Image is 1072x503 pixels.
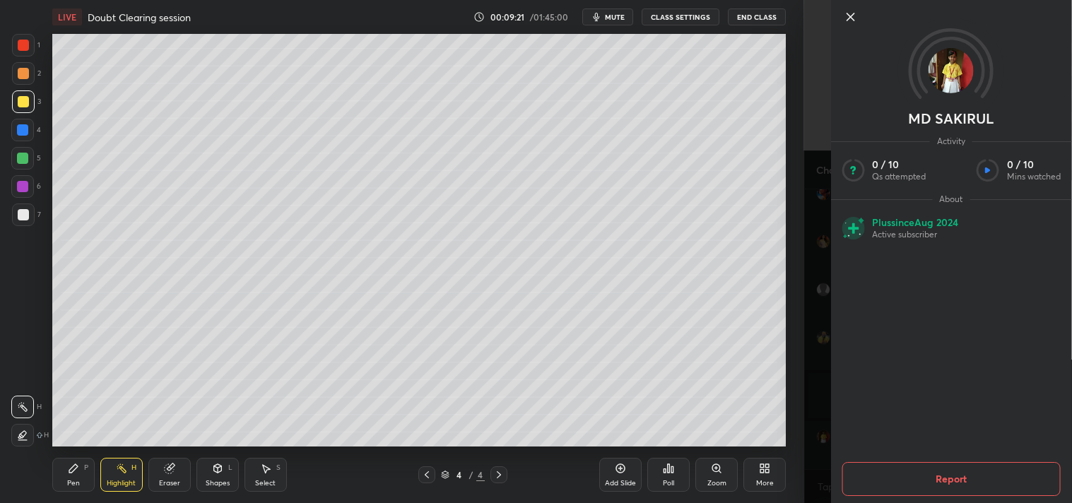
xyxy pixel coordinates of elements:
[1007,158,1061,171] p: 0 / 10
[107,480,136,487] div: Highlight
[11,119,41,141] div: 4
[228,464,232,471] div: L
[452,471,466,479] div: 4
[52,8,82,25] div: LIVE
[908,113,994,124] p: MD SAKIRUL
[12,62,41,85] div: 2
[872,171,926,182] p: Qs attempted
[842,462,1060,496] button: Report
[642,8,719,25] button: CLASS SETTINGS
[929,48,974,93] img: AEdFTp4niEF0jpRGbli7zJ19e047ZNbcoXHmJFNHwTTJ=s96-c
[276,464,281,471] div: S
[930,136,972,147] span: Activity
[131,464,136,471] div: H
[469,471,473,479] div: /
[255,480,276,487] div: Select
[728,8,786,25] button: End Class
[707,480,726,487] div: Zoom
[605,12,625,22] span: mute
[872,216,958,229] p: Plus since Aug 2024
[37,432,42,438] img: shiftIcon.72a6c929.svg
[44,432,49,439] p: H
[872,229,958,240] p: Active subscriber
[206,480,230,487] div: Shapes
[932,194,970,205] span: About
[872,158,926,171] p: 0 / 10
[88,11,191,24] h4: Doubt Clearing session
[67,480,80,487] div: Pen
[12,90,41,113] div: 3
[1007,171,1061,182] p: Mins watched
[84,464,88,471] div: P
[476,468,485,481] div: 4
[12,203,41,226] div: 7
[159,480,180,487] div: Eraser
[663,480,674,487] div: Poll
[582,8,633,25] button: mute
[12,34,40,57] div: 1
[11,147,41,170] div: 5
[11,175,41,198] div: 6
[37,403,42,410] p: H
[756,480,774,487] div: More
[605,480,636,487] div: Add Slide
